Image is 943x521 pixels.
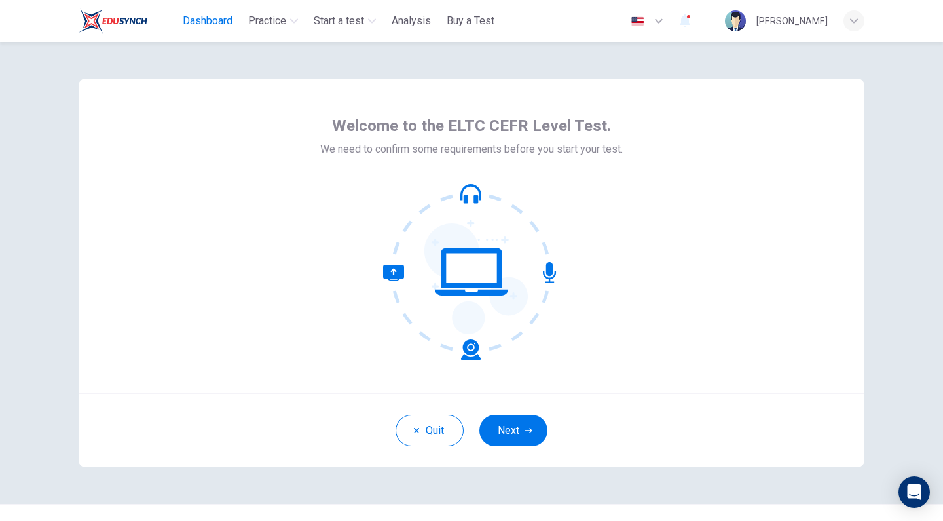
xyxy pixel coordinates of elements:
span: Start a test [314,13,364,29]
button: Start a test [308,9,381,33]
span: Buy a Test [447,13,494,29]
span: Welcome to the ELTC CEFR Level Test. [332,115,611,136]
span: Analysis [392,13,431,29]
button: Dashboard [177,9,238,33]
img: ELTC logo [79,8,147,34]
button: Next [479,415,547,446]
a: ELTC logo [79,8,177,34]
span: We need to confirm some requirements before you start your test. [320,142,623,157]
div: Open Intercom Messenger [898,476,930,508]
img: en [629,16,646,26]
button: Quit [396,415,464,446]
img: Profile picture [725,10,746,31]
button: Buy a Test [441,9,500,33]
button: Practice [243,9,303,33]
span: Practice [248,13,286,29]
div: [PERSON_NAME] [756,13,828,29]
span: Dashboard [183,13,232,29]
button: Analysis [386,9,436,33]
